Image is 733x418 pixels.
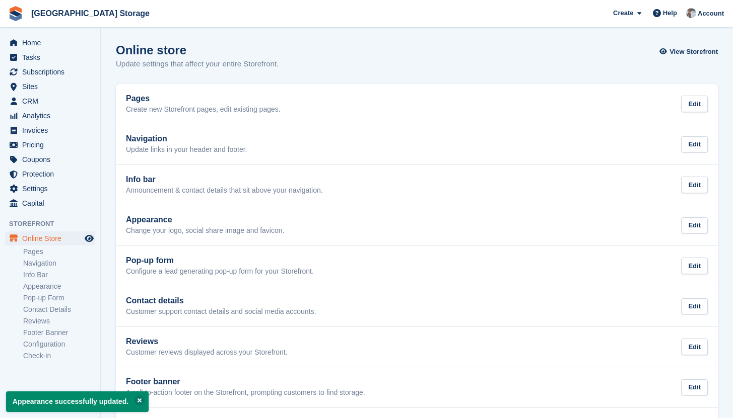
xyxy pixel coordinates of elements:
[22,79,83,94] span: Sites
[6,391,149,412] p: Appearance successfully updated.
[681,177,708,193] div: Edit
[116,367,718,407] a: Footer banner A call-to-action footer on the Storefront, prompting customers to find storage. Edit
[686,8,696,18] img: Will Strivens
[23,340,95,349] a: Configuration
[23,247,95,257] a: Pages
[23,270,95,280] a: Info Bar
[9,219,100,229] span: Storefront
[116,165,718,205] a: Info bar Announcement & contact details that sit above your navigation. Edit
[83,232,95,244] a: Preview store
[8,6,23,21] img: stora-icon-8386f47178a22dfd0bd8f6a31ec36ba5ce8667c1dd55bd0f319d3a0aa187defe.svg
[116,286,718,326] a: Contact details Customer support contact details and social media accounts. Edit
[126,337,288,346] h2: Reviews
[27,5,154,22] a: [GEOGRAPHIC_DATA] Storage
[681,217,708,234] div: Edit
[5,65,95,79] a: menu
[22,123,83,137] span: Invoices
[613,8,633,18] span: Create
[663,8,677,18] span: Help
[5,50,95,64] a: menu
[126,215,284,224] h2: Appearance
[116,84,718,124] a: Pages Create new Storefront pages, edit existing pages. Edit
[126,296,316,305] h2: Contact details
[116,327,718,367] a: Reviews Customer reviews displayed across your Storefront. Edit
[22,196,83,210] span: Capital
[23,259,95,268] a: Navigation
[681,379,708,396] div: Edit
[116,246,718,286] a: Pop-up form Configure a lead generating pop-up form for your Storefront. Edit
[126,186,323,195] p: Announcement & contact details that sit above your navigation.
[23,328,95,338] a: Footer Banner
[126,377,365,386] h2: Footer banner
[126,226,284,235] p: Change your logo, social share image and favicon.
[5,196,95,210] a: menu
[116,43,279,57] h1: Online store
[681,136,708,153] div: Edit
[5,182,95,196] a: menu
[116,124,718,164] a: Navigation Update links in your header and footer. Edit
[681,258,708,274] div: Edit
[23,282,95,291] a: Appearance
[5,94,95,108] a: menu
[22,138,83,152] span: Pricing
[126,256,314,265] h2: Pop-up form
[126,348,288,357] p: Customer reviews displayed across your Storefront.
[5,231,95,245] a: menu
[5,109,95,123] a: menu
[23,351,95,361] a: Check-in
[681,96,708,112] div: Edit
[23,305,95,314] a: Contact Details
[116,58,279,70] p: Update settings that affect your entire Storefront.
[126,134,247,143] h2: Navigation
[23,293,95,303] a: Pop-up Form
[681,298,708,315] div: Edit
[126,105,281,114] p: Create new Storefront pages, edit existing pages.
[126,94,281,103] h2: Pages
[22,182,83,196] span: Settings
[22,167,83,181] span: Protection
[5,167,95,181] a: menu
[116,205,718,245] a: Appearance Change your logo, social share image and favicon. Edit
[5,123,95,137] a: menu
[5,138,95,152] a: menu
[22,65,83,79] span: Subscriptions
[662,43,718,60] a: View Storefront
[23,316,95,326] a: Reviews
[22,94,83,108] span: CRM
[5,79,95,94] a: menu
[126,307,316,316] p: Customer support contact details and social media accounts.
[22,109,83,123] span: Analytics
[126,145,247,154] p: Update links in your header and footer.
[698,9,724,19] span: Account
[126,175,323,184] h2: Info bar
[126,388,365,397] p: A call-to-action footer on the Storefront, prompting customers to find storage.
[22,36,83,50] span: Home
[22,231,83,245] span: Online Store
[22,152,83,166] span: Coupons
[681,339,708,355] div: Edit
[5,36,95,50] a: menu
[126,267,314,276] p: Configure a lead generating pop-up form for your Storefront.
[22,50,83,64] span: Tasks
[670,47,718,57] span: View Storefront
[5,152,95,166] a: menu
